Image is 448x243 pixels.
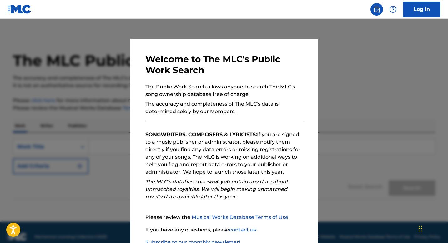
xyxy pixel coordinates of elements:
p: The Public Work Search allows anyone to search The MLC’s song ownership database free of charge. [145,83,303,98]
p: Please review the [145,214,303,221]
div: Drag [419,219,422,238]
a: Log In [403,2,440,17]
p: The accuracy and completeness of The MLC’s data is determined solely by our Members. [145,100,303,115]
h3: Welcome to The MLC's Public Work Search [145,54,303,76]
a: Public Search [370,3,383,16]
strong: SONGWRITERS, COMPOSERS & LYRICISTS: [145,131,257,137]
div: Help [387,3,399,16]
em: The MLC’s database does contain any data about unmatched royalties. We will begin making unmatche... [145,179,288,200]
strong: not yet [210,179,229,185]
iframe: Chat Widget [417,213,448,243]
p: If you are signed to a music publisher or administrator, please notify them directly if you find ... [145,131,303,176]
img: help [389,6,397,13]
a: Musical Works Database Terms of Use [192,214,288,220]
img: search [373,6,380,13]
a: contact us [229,227,256,233]
p: If you have any questions, please . [145,226,303,234]
img: MLC Logo [8,5,32,14]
